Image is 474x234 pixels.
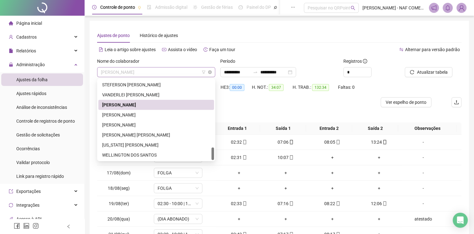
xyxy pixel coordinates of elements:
span: swap [399,47,404,52]
span: 132:34 [312,84,329,91]
span: Ajustes da folha [16,77,48,82]
span: home [9,21,13,25]
div: Open Intercom Messenger [453,213,468,228]
span: Controle de ponto [100,5,135,10]
div: [US_STATE] [PERSON_NAME] [102,141,210,148]
span: pushpin [273,6,277,9]
div: Histórico de ajustes [140,32,178,39]
span: ellipsis [291,5,295,9]
span: mobile [289,140,294,144]
span: history [203,47,208,52]
div: [PERSON_NAME] [102,101,210,108]
span: Validar protocolo [16,160,50,165]
span: Faltas: 0 [338,85,355,90]
span: linkedin [23,223,29,229]
div: STEFERSON [PERSON_NAME] [102,81,210,88]
div: 08:22 [311,200,353,207]
div: + [311,169,353,176]
span: FOLGA [158,183,199,193]
span: Ver espelho de ponto [386,99,426,106]
span: mobile [382,201,387,206]
span: info-circle [363,59,367,63]
button: Ver espelho de ponto [381,97,431,107]
label: Nome do colaborador [97,58,143,65]
div: + [218,185,260,192]
span: Registros [343,58,367,65]
div: - [405,200,442,207]
span: Ocorrências [16,146,40,151]
span: Observações [401,125,454,132]
span: Análise de inconsistências [16,105,67,110]
label: Período [220,58,239,65]
div: Ajustes de ponto [97,32,130,39]
span: file-text [99,47,103,52]
div: - [405,154,442,161]
div: 10:07 [265,154,306,161]
span: search [351,6,355,10]
div: [PERSON_NAME] [102,121,210,128]
div: HE 3: [221,84,252,91]
span: instagram [33,223,39,229]
th: Entrada 2 [306,122,352,135]
span: mobile [242,155,247,160]
th: Observações [398,122,457,135]
span: mobile [335,140,340,144]
div: VANDERLEI ANTONIO DOS SANTOS SOUZA [98,90,214,100]
div: VICTOR DA SILVA [98,100,214,110]
div: + [218,215,260,222]
span: facebook [14,223,20,229]
div: + [358,169,400,176]
span: left [66,224,71,229]
div: STEFERSON HENRIQUE D SILVA D SOUZA [98,80,214,90]
div: + [358,185,400,192]
span: export [9,189,13,194]
span: file-done [147,5,151,9]
span: Admissão digital [155,5,187,10]
div: 02:32 [218,139,260,146]
span: close-circle [208,70,212,74]
span: (DIA ABONADO) [158,214,199,224]
div: + [265,169,306,176]
span: notification [431,5,437,11]
span: Painel do DP [247,5,271,10]
span: 00:00 [230,84,244,91]
span: 17/08(dom) [107,170,131,175]
span: 20/08(qua) [107,216,130,221]
span: mobile [289,155,294,160]
div: + [358,154,400,161]
span: pushpin [138,6,141,9]
span: 02:30 - 10:00 | 11:00 - 13:10 [158,199,199,208]
div: WASHINGTON CEZAR GOMES DE SOUZA [98,140,214,150]
span: FOLGA [158,168,199,178]
span: Página inicial [16,21,42,26]
span: bell [445,5,451,11]
img: 74275 [457,3,466,13]
span: 18/08(seg) [108,186,130,191]
div: + [311,154,353,161]
span: clock-circle [92,5,96,9]
span: mobile [335,201,340,206]
div: - [405,185,442,192]
span: Link para registro rápido [16,174,64,179]
div: VANDERLEI [PERSON_NAME] [102,91,210,98]
div: + [311,185,353,192]
span: filter [202,70,206,74]
div: WELLINGTON DOS SANTOS [98,150,214,160]
button: Atualizar tabela [405,67,452,77]
span: reload [410,70,414,74]
span: Assista o vídeo [168,47,197,52]
div: VITOR DA SILVA SOUZA [98,120,214,130]
span: VICTOR DA SILVA [101,67,211,77]
span: Atualizar tabela [417,69,447,76]
div: WAGNER DANTAS LEITE [98,130,214,140]
div: + [311,215,353,222]
div: 12:06 [358,200,400,207]
div: + [265,185,306,192]
span: [PERSON_NAME] - NAF COMERCIAL DE ALIMENTOS LTDA [362,4,425,11]
span: 19/08(ter) [109,201,129,206]
span: Cadastros [16,35,37,40]
span: Acesso à API [16,216,42,221]
span: Relatórios [16,48,36,53]
div: 13:24 [358,139,400,146]
div: H. NOT.: [252,84,293,91]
